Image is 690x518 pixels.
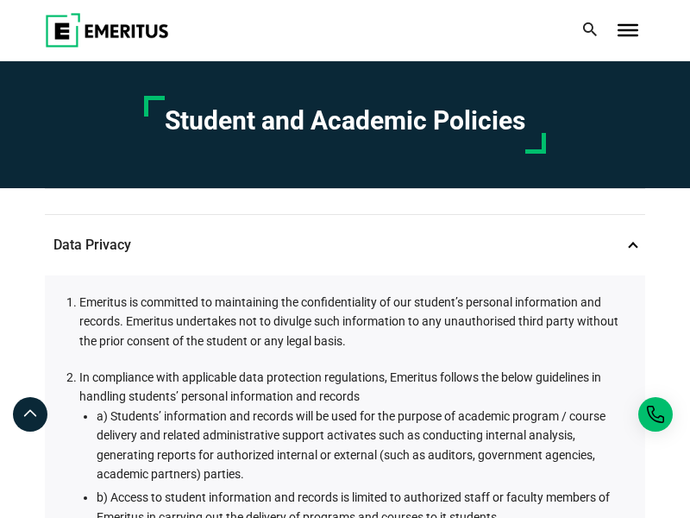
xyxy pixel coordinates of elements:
[79,293,628,351] li: Emeritus is committed to maintaining the confidentiality of our student’s personal information an...
[165,104,525,137] h1: Student and Academic Policies
[45,215,645,275] p: Data Privacy
[618,24,638,36] button: Toggle Menu
[97,407,628,484] li: a) Students’ information and records will be used for the purpose of academic program / course de...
